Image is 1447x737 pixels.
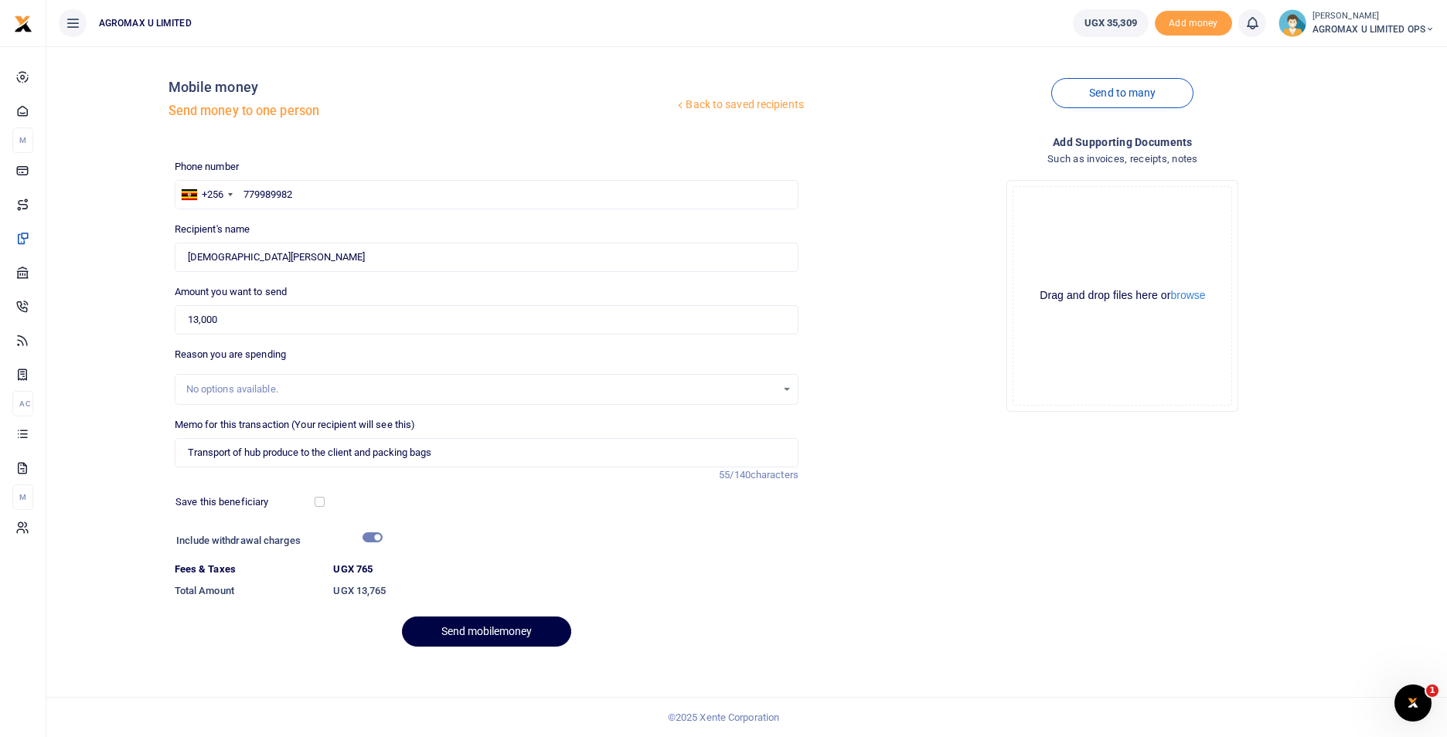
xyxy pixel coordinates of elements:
li: Wallet ballance [1067,9,1155,37]
iframe: Intercom live chat [1394,684,1432,722]
input: Loading name... [175,243,798,272]
img: profile-user [1278,9,1306,37]
label: UGX 765 [333,562,373,577]
div: File Uploader [1006,180,1238,412]
a: logo-small logo-large logo-large [14,17,32,29]
li: Toup your wallet [1155,11,1232,36]
h4: Mobile money [169,79,675,96]
div: +256 [202,187,223,202]
a: UGX 35,309 [1073,9,1149,37]
button: browse [1170,290,1205,301]
a: profile-user [PERSON_NAME] AGROMAX U LIMITED OPS [1278,9,1435,37]
span: AGROMAX U LIMITED [93,16,198,30]
h5: Send money to one person [169,104,675,119]
span: 55/140 [719,469,751,481]
a: Send to many [1051,78,1193,108]
span: UGX 35,309 [1084,15,1137,31]
span: 1 [1426,684,1438,697]
label: Recipient's name [175,222,250,237]
h6: Include withdrawal charges [176,535,376,547]
label: Phone number [175,159,239,175]
div: Drag and drop files here or [1013,288,1231,303]
li: M [12,484,33,510]
input: UGX [175,305,798,335]
h6: UGX 13,765 [333,585,798,597]
label: Save this beneficiary [175,494,268,510]
dt: Fees & Taxes [169,562,328,577]
li: Ac [12,391,33,416]
input: Enter extra information [175,438,798,467]
small: [PERSON_NAME] [1313,10,1435,23]
h6: Total Amount [175,585,322,597]
img: logo-small [14,15,32,33]
li: M [12,127,33,153]
a: Add money [1155,16,1232,28]
div: No options available. [186,382,776,397]
h4: Such as invoices, receipts, notes [811,151,1435,168]
button: Send mobilemoney [402,616,571,647]
span: Add money [1155,11,1232,36]
input: Enter phone number [175,180,798,209]
label: Amount you want to send [175,284,287,300]
span: characters [751,469,798,481]
span: AGROMAX U LIMITED OPS [1313,22,1435,36]
label: Memo for this transaction (Your recipient will see this) [175,417,416,433]
h4: Add supporting Documents [811,134,1435,151]
a: Back to saved recipients [674,91,805,119]
label: Reason you are spending [175,347,286,362]
div: Uganda: +256 [175,181,237,209]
